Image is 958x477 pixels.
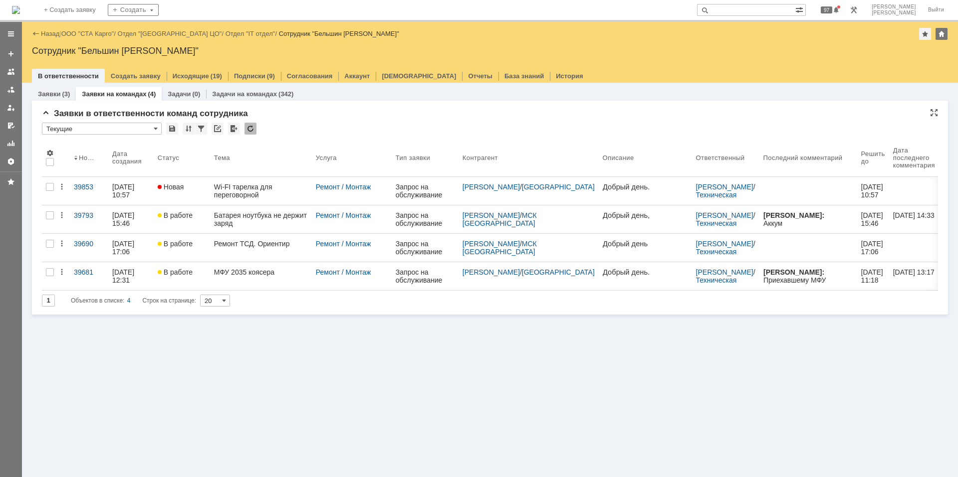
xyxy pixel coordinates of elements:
[154,262,210,290] a: В работе
[79,154,96,161] div: Номер
[108,177,154,205] a: [DATE] 10:57
[930,109,938,117] div: На всю страницу
[59,29,61,37] div: |
[396,183,455,199] div: Запрос на обслуживание
[108,262,154,290] a: [DATE] 12:31
[234,72,265,80] a: Подписки
[696,183,755,199] div: /
[893,211,935,219] div: [DATE] 14:33
[61,30,114,37] a: ООО "СТА Карго"
[82,90,146,98] a: Заявки на командах
[861,150,885,165] div: Решить до
[696,276,739,292] a: Техническая поддержка
[857,234,889,262] a: [DATE] 17:06
[463,183,520,191] a: [PERSON_NAME]
[12,6,20,14] a: Перейти на домашнюю страницу
[696,268,755,284] div: /
[70,262,108,290] a: 39681
[32,46,948,56] div: Сотрудник "Бельшин [PERSON_NAME]"
[60,240,62,248] span: .
[267,72,275,80] div: (9)
[210,177,312,205] a: Wi-FI тарелка для переговорной
[4,56,14,64] span: SN
[14,168,16,176] span: .
[459,139,599,177] th: Контрагент
[889,205,947,233] a: [DATE] 14:33
[62,90,70,98] div: (3)
[27,209,46,217] span: cargo
[112,183,136,199] div: [DATE] 10:57
[195,123,207,135] div: Фильтрация...
[67,160,74,168] span: @
[392,205,459,233] a: Запрос на обслуживание
[61,30,118,37] div: /
[228,123,240,135] div: Экспорт списка
[889,262,947,290] a: [DATE] 13:17
[154,234,210,262] a: В работе
[3,100,19,116] a: Мои заявки
[463,240,539,256] a: МСК [GEOGRAPHIC_DATA]
[316,183,371,191] a: Ремонт / Монтаж
[3,64,19,80] a: Заявки на командах
[522,268,595,276] a: [GEOGRAPHIC_DATA]
[118,30,226,37] div: /
[3,136,19,152] a: Отчеты
[74,240,104,248] div: 39690
[42,109,248,118] span: Заявки в ответственности команд сотрудника
[279,30,399,37] div: Сотрудник "Бельшин [PERSON_NAME]"
[71,297,124,304] span: Объектов в списке:
[692,139,759,177] th: Ответственный
[392,177,459,205] a: Запрос на обслуживание
[382,72,456,80] a: [DEMOGRAPHIC_DATA]
[463,268,520,276] a: [PERSON_NAME]
[316,240,371,248] a: Ремонт / Монтаж
[210,234,312,262] a: Ремонт ТСД. Ориентир
[696,191,739,207] a: Техническая поддержка
[158,154,180,161] div: Статус
[861,211,885,227] span: [DATE] 15:46
[696,268,753,276] a: [PERSON_NAME]
[112,268,136,284] div: [DATE] 12:31
[60,160,62,168] span: .
[41,30,59,37] a: Назад
[463,183,595,191] div: /
[166,123,178,135] div: Сохранить вид
[316,268,371,276] a: Ремонт / Монтаж
[16,168,23,176] span: ru
[463,211,595,227] div: /
[504,72,544,80] a: База знаний
[603,154,635,161] div: Описание
[14,248,16,256] span: .
[74,183,104,191] div: 39853
[861,268,885,284] span: [DATE] 11:18
[12,6,20,14] img: logo
[396,154,432,161] div: Тип заявки
[763,154,843,161] div: Последний комментарий
[919,28,931,40] div: Добавить в избранное
[3,82,19,98] a: Заявки в моей ответственности
[58,268,66,276] div: Действия
[872,4,916,10] span: [PERSON_NAME]
[287,72,333,80] a: Согласования
[556,72,583,80] a: История
[85,32,89,40] span: fi
[214,183,308,199] div: Wi-FI тарелка для переговорной
[210,205,312,233] a: Батарея ноутбука не держит заряд
[192,90,200,98] div: (0)
[127,295,131,307] div: 4
[463,211,539,227] a: МСК [GEOGRAPHIC_DATA]
[696,183,753,191] a: [PERSON_NAME]
[74,211,104,219] div: 39793
[463,211,520,219] a: [PERSON_NAME]
[396,268,455,284] div: Запрос на обслуживание
[861,183,885,199] span: [DATE] 10:57
[46,149,54,157] span: Настройки
[522,183,595,191] a: [GEOGRAPHIC_DATA]
[70,177,108,205] a: 39853
[821,6,832,13] span: 97
[173,72,209,80] a: Исходящие
[344,72,370,80] a: Аккаунт
[212,90,277,98] a: Задачи на командах
[112,150,142,165] div: Дата создания
[74,268,104,276] div: 39681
